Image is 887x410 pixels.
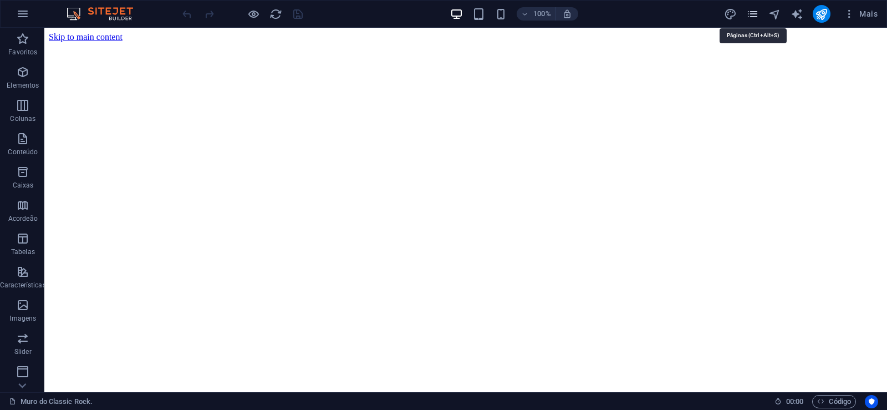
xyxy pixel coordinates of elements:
i: Publicar [815,8,828,21]
button: 100% [517,7,556,21]
span: : [794,397,796,406]
button: design [724,7,737,21]
p: Colunas [10,114,35,123]
button: publish [813,5,830,23]
span: Código [817,395,851,408]
p: Slider [14,347,32,356]
p: Caixas [13,181,34,190]
i: Navegador [768,8,781,21]
p: Tabelas [11,247,35,256]
i: Design (Ctrl+Alt+Y) [724,8,737,21]
button: Código [812,395,856,408]
i: Ao redimensionar, ajusta automaticamente o nível de zoom para caber no dispositivo escolhido. [562,9,572,19]
p: Favoritos [8,48,37,57]
button: Mais [839,5,882,23]
span: Mais [844,8,878,19]
button: reload [269,7,282,21]
p: Elementos [7,81,39,90]
button: Clique aqui para sair do modo de visualização e continuar editando [247,7,260,21]
a: Skip to main content [4,4,78,14]
i: AI Writer [791,8,803,21]
button: navigator [768,7,782,21]
i: Recarregar página [269,8,282,21]
button: pages [746,7,759,21]
p: Conteúdo [8,148,38,156]
h6: Tempo de sessão [774,395,804,408]
span: 00 00 [786,395,803,408]
button: Usercentrics [865,395,878,408]
p: Imagens [9,314,36,323]
a: Clique para cancelar a seleção. Clique duas vezes para abrir as Páginas [9,395,93,408]
img: Editor Logo [64,7,147,21]
h6: 100% [533,7,551,21]
button: text_generator [791,7,804,21]
p: Acordeão [8,214,38,223]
